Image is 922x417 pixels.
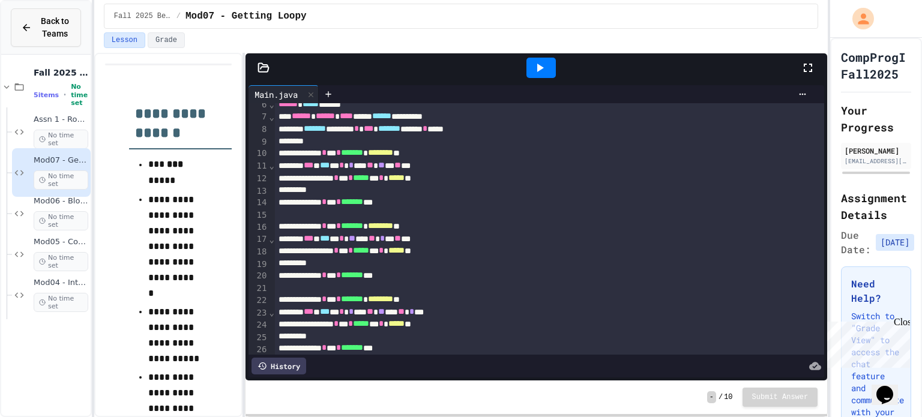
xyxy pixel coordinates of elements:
div: 16 [249,221,268,234]
span: - [707,391,716,403]
span: / [719,392,723,402]
div: 15 [249,209,268,221]
iframe: chat widget [872,369,910,405]
div: 23 [249,307,268,320]
span: Fold line [268,112,274,122]
span: Fall 2025 Bell 6 [114,11,172,21]
div: 20 [249,270,268,283]
span: No time set [71,83,88,107]
span: Fold line [268,100,274,109]
iframe: chat widget [822,317,910,368]
div: 11 [249,160,268,173]
span: Fold line [268,161,274,170]
button: Grade [148,32,185,48]
div: Chat with us now!Close [5,5,83,76]
span: No time set [34,170,88,190]
div: 6 [249,99,268,112]
button: Submit Answer [743,388,818,407]
span: No time set [34,130,88,149]
span: / [176,11,181,21]
h1: CompProgI Fall2025 [841,49,911,82]
span: Assn 1 - Rock, Paper, Scissors [34,115,88,125]
span: Mod07 - Getting Loopy [34,155,88,166]
div: 26 [249,344,268,356]
span: Submit Answer [752,392,809,402]
div: 7 [249,111,268,124]
button: Back to Teams [11,8,81,47]
div: 12 [249,173,268,185]
div: 8 [249,124,268,136]
div: 25 [249,332,268,344]
div: 9 [249,136,268,148]
div: 10 [249,148,268,160]
span: Fall 2025 Bell 6 [34,67,88,78]
div: 24 [249,319,268,332]
span: 10 [724,392,732,402]
div: 18 [249,246,268,259]
div: Main.java [249,88,304,101]
span: Due Date: [841,228,871,257]
div: 19 [249,259,268,271]
span: Mod04 - Intro to Java [34,278,88,288]
div: [EMAIL_ADDRESS][DOMAIN_NAME] [845,157,908,166]
div: 21 [249,283,268,295]
span: [DATE] [876,234,914,251]
span: Mod06 - Blocking Input [34,196,88,206]
div: My Account [840,5,877,32]
span: No time set [34,293,88,312]
span: 5 items [34,91,59,99]
span: • [64,90,66,100]
div: 14 [249,197,268,209]
span: Mod07 - Getting Loopy [185,9,307,23]
div: Main.java [249,85,319,103]
div: 17 [249,233,268,246]
span: Mod05 - Conditionals [34,237,88,247]
span: No time set [34,211,88,230]
div: 22 [249,295,268,307]
span: Back to Teams [39,15,71,40]
span: Fold line [268,308,274,317]
div: [PERSON_NAME] [845,145,908,156]
button: Lesson [104,32,145,48]
h2: Your Progress [841,102,911,136]
h3: Need Help? [851,277,901,305]
h2: Assignment Details [841,190,911,223]
div: 13 [249,185,268,197]
div: History [252,358,306,374]
span: Fold line [268,235,274,244]
span: No time set [34,252,88,271]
